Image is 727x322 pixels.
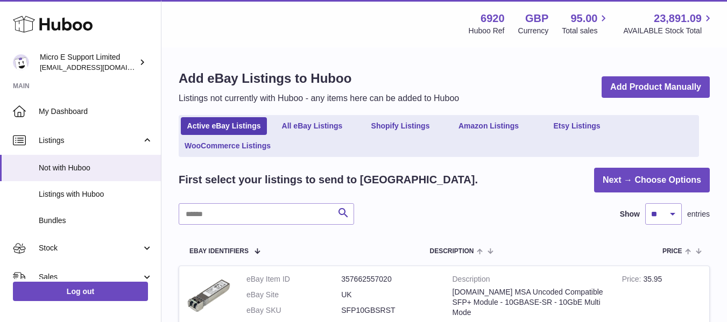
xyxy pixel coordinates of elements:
a: Etsy Listings [534,117,620,135]
span: Total sales [562,26,610,36]
h1: Add eBay Listings to Huboo [179,70,459,87]
div: Micro E Support Limited [40,52,137,73]
span: 95.00 [570,11,597,26]
span: eBay Identifiers [189,248,249,255]
span: 23,891.09 [654,11,702,26]
a: All eBay Listings [269,117,355,135]
dd: SFP10GBSRST [341,305,436,316]
a: Add Product Manually [602,76,710,98]
span: Description [429,248,474,255]
span: Bundles [39,216,153,226]
strong: Price [622,275,644,286]
h2: First select your listings to send to [GEOGRAPHIC_DATA]. [179,173,478,187]
div: [DOMAIN_NAME] MSA Uncoded Compatible SFP+ Module - 10GBASE-SR - 10GbE Multi Mode [453,287,606,318]
img: $_57.JPG [187,274,230,317]
dt: eBay Site [246,290,341,300]
span: Price [662,248,682,255]
span: Listings [39,135,142,146]
img: contact@micropcsupport.com [13,54,29,70]
a: Next → Choose Options [594,168,710,193]
div: Huboo Ref [469,26,505,36]
span: [EMAIL_ADDRESS][DOMAIN_NAME] [40,63,158,71]
a: Log out [13,282,148,301]
strong: Description [453,274,606,287]
label: Show [620,209,640,219]
dt: eBay Item ID [246,274,341,284]
strong: 6920 [481,11,505,26]
strong: GBP [525,11,548,26]
a: WooCommerce Listings [181,137,274,155]
span: Sales [39,272,142,282]
a: Amazon Listings [446,117,532,135]
span: entries [687,209,710,219]
a: 95.00 Total sales [562,11,610,36]
a: 23,891.09 AVAILABLE Stock Total [623,11,714,36]
a: Active eBay Listings [181,117,267,135]
span: 35.95 [643,275,662,283]
span: AVAILABLE Stock Total [623,26,714,36]
p: Listings not currently with Huboo - any items here can be added to Huboo [179,92,459,104]
a: Shopify Listings [357,117,443,135]
span: Listings with Huboo [39,189,153,199]
span: Stock [39,243,142,253]
span: My Dashboard [39,106,153,117]
span: Not with Huboo [39,163,153,173]
dt: eBay SKU [246,305,341,316]
div: Currency [518,26,549,36]
dd: 357662557020 [341,274,436,284]
dd: UK [341,290,436,300]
